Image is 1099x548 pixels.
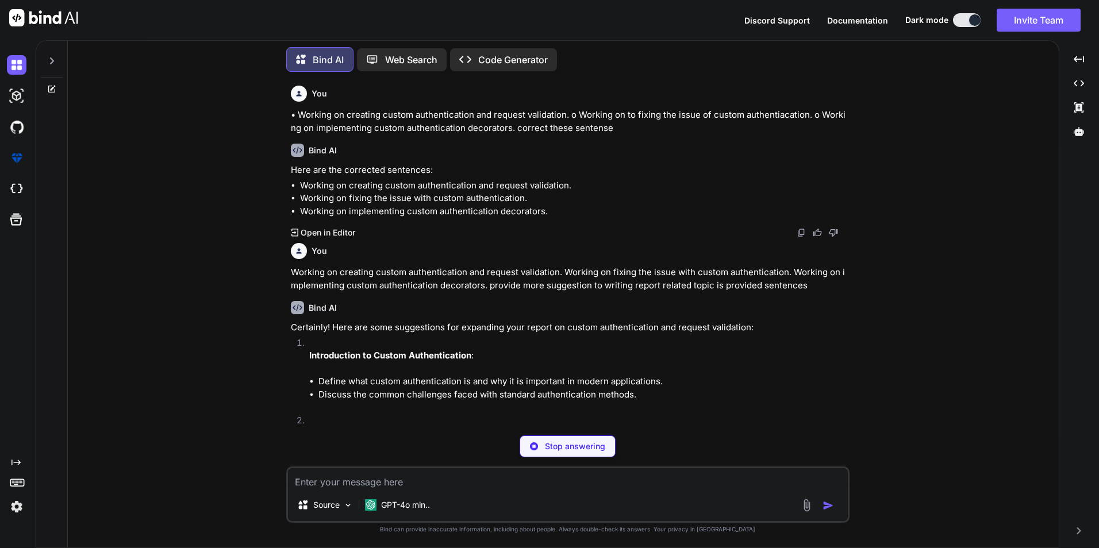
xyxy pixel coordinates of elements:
li: Working on creating custom authentication and request validation. [300,179,847,192]
p: : [309,349,847,362]
li: Discuss the common challenges faced with standard authentication methods. [318,388,847,402]
img: Bind AI [9,9,78,26]
p: Web Search [385,53,437,67]
span: Dark mode [905,14,948,26]
img: copy [797,228,806,237]
p: • Working on creating custom authentication and request validation. o Working on to fixing the is... [291,109,847,134]
p: GPT-4o min.. [381,499,430,511]
span: Documentation [827,16,888,25]
img: like [813,228,822,237]
p: Code Generator [478,53,548,67]
button: Invite Team [997,9,1081,32]
img: darkChat [7,55,26,75]
img: darkAi-studio [7,86,26,106]
strong: Introduction to Custom Authentication [309,350,471,361]
h6: You [312,88,327,99]
p: Source [313,499,340,511]
img: GPT-4o mini [365,499,376,511]
img: Pick Models [343,500,353,510]
h6: Bind AI [309,145,337,156]
h6: Bind AI [309,302,337,314]
img: attachment [800,499,813,512]
img: githubDark [7,117,26,137]
li: Define what custom authentication is and why it is important in modern applications. [318,375,847,388]
span: Discord Support [744,16,810,25]
img: icon [823,500,834,511]
h6: You [312,245,327,257]
p: Bind AI [313,53,344,67]
li: Working on fixing the issue with custom authentication. [300,192,847,205]
button: Documentation [827,14,888,26]
img: cloudideIcon [7,179,26,199]
img: dislike [829,228,838,237]
p: Open in Editor [301,227,355,238]
p: Stop answering [545,441,605,452]
li: Working on implementing custom authentication decorators. [300,205,847,218]
p: Bind can provide inaccurate information, including about people. Always double-check its answers.... [286,525,850,534]
p: Certainly! Here are some suggestions for expanding your report on custom authentication and reque... [291,321,847,334]
img: premium [7,148,26,168]
button: Discord Support [744,14,810,26]
p: Working on creating custom authentication and request validation. Working on fixing the issue wit... [291,266,847,292]
p: Here are the corrected sentences: [291,164,847,177]
img: settings [7,497,26,516]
